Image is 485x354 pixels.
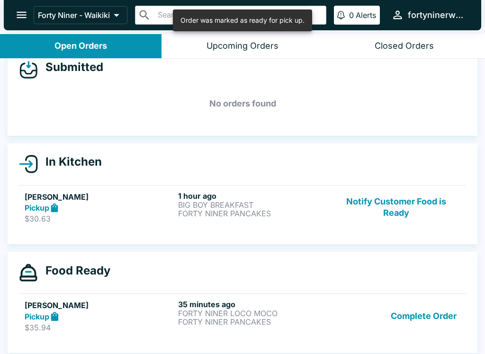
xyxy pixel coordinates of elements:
[332,191,460,224] button: Notify Customer Food is Ready
[19,185,466,230] a: [PERSON_NAME]Pickup$30.631 hour agoBIG BOY BREAKFASTFORTY NINER PANCAKESNotify Customer Food is R...
[387,300,460,332] button: Complete Order
[9,3,34,27] button: open drawer
[19,293,466,338] a: [PERSON_NAME]Pickup$35.9435 minutes agoFORTY NINER LOCO MOCOFORTY NINER PANCAKESComplete Order
[178,209,328,218] p: FORTY NINER PANCAKES
[25,300,174,311] h5: [PERSON_NAME]
[387,5,470,25] button: fortyninerwaikiki
[375,41,434,52] div: Closed Orders
[178,300,328,309] h6: 35 minutes ago
[408,9,466,21] div: fortyninerwaikiki
[356,10,376,20] p: Alerts
[155,9,322,22] input: Search orders by name or phone number
[25,191,174,203] h5: [PERSON_NAME]
[19,87,466,121] h5: No orders found
[38,264,110,278] h4: Food Ready
[38,10,110,20] p: Forty Niner - Waikiki
[178,201,328,209] p: BIG BOY BREAKFAST
[178,318,328,326] p: FORTY NINER PANCAKES
[25,203,49,212] strong: Pickup
[180,12,305,28] div: Order was marked as ready for pick up.
[178,191,328,201] h6: 1 hour ago
[25,312,49,321] strong: Pickup
[25,323,174,332] p: $35.94
[178,309,328,318] p: FORTY NINER LOCO MOCO
[38,155,102,169] h4: In Kitchen
[38,60,103,74] h4: Submitted
[25,214,174,223] p: $30.63
[207,41,278,52] div: Upcoming Orders
[34,6,127,24] button: Forty Niner - Waikiki
[349,10,354,20] p: 0
[54,41,107,52] div: Open Orders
